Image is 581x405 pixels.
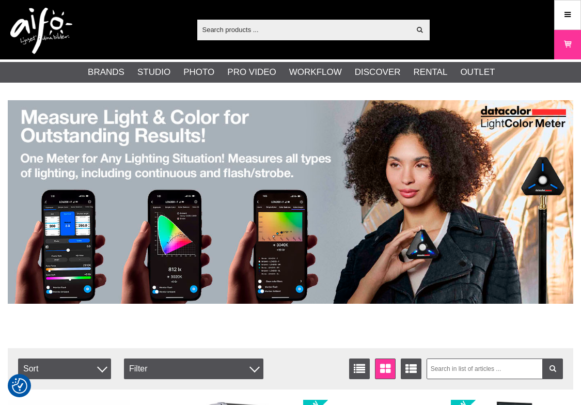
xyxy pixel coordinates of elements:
[12,377,27,395] button: Consent Preferences
[88,66,124,79] a: Brands
[542,359,563,379] a: Filter
[18,359,111,379] span: Sort
[137,66,170,79] a: Studio
[427,359,563,379] input: Search in list of articles ...
[8,100,573,304] img: Ad:005 banner-datac-lcm200-1390x.jpg
[12,378,27,394] img: Revisit consent button
[355,66,401,79] a: Discover
[10,8,72,54] img: logo.png
[401,359,421,379] a: Extended list
[183,66,214,79] a: Photo
[414,66,448,79] a: Rental
[289,66,342,79] a: Workflow
[124,359,263,379] div: Filter
[227,66,276,79] a: Pro Video
[349,359,370,379] a: List
[197,22,411,37] input: Search products ...
[460,66,495,79] a: Outlet
[375,359,396,379] a: Window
